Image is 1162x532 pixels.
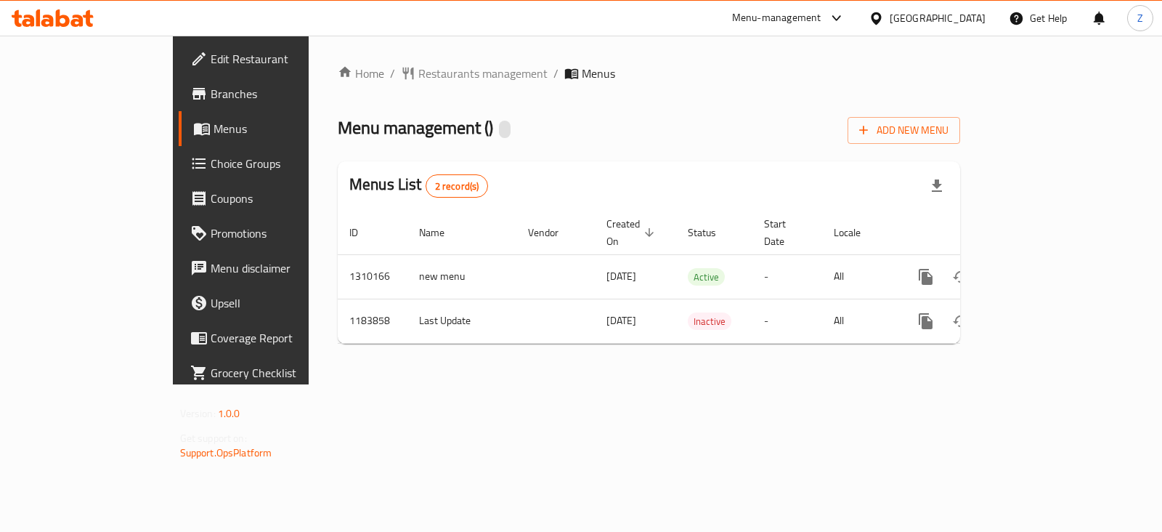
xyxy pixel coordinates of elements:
[338,254,407,299] td: 1310166
[218,404,240,423] span: 1.0.0
[606,311,636,330] span: [DATE]
[211,225,355,242] span: Promotions
[179,216,367,251] a: Promotions
[338,299,407,343] td: 1183858
[606,267,636,286] span: [DATE]
[764,215,805,250] span: Start Date
[338,65,960,82] nav: breadcrumb
[943,304,978,339] button: Change Status
[390,65,395,82] li: /
[211,50,355,68] span: Edit Restaurant
[582,65,615,82] span: Menus
[426,180,488,193] span: 2 record(s)
[528,224,577,241] span: Vendor
[752,299,822,343] td: -
[179,111,367,146] a: Menus
[919,169,954,203] div: Export file
[211,364,355,382] span: Grocery Checklist
[211,190,355,207] span: Coupons
[180,429,247,448] span: Get support on:
[426,174,489,198] div: Total records count
[214,120,355,137] span: Menus
[179,321,367,355] a: Coverage Report
[211,294,355,312] span: Upsell
[419,224,463,241] span: Name
[211,259,355,277] span: Menu disclaimer
[180,404,216,423] span: Version:
[179,355,367,390] a: Grocery Checklist
[179,41,367,76] a: Edit Restaurant
[338,111,493,144] span: Menu management ( )
[732,9,821,27] div: Menu-management
[179,181,367,216] a: Coupons
[211,155,355,172] span: Choice Groups
[179,76,367,111] a: Branches
[553,65,558,82] li: /
[1137,10,1143,26] span: Z
[349,224,377,241] span: ID
[211,329,355,347] span: Coverage Report
[688,224,735,241] span: Status
[338,211,1060,344] table: enhanced table
[834,224,879,241] span: Locale
[179,286,367,321] a: Upsell
[822,254,897,299] td: All
[688,269,725,286] span: Active
[179,146,367,181] a: Choice Groups
[752,254,822,299] td: -
[606,215,659,250] span: Created On
[822,299,897,343] td: All
[909,304,943,339] button: more
[859,121,948,140] span: Add New Menu
[943,259,978,294] button: Change Status
[418,65,548,82] span: Restaurants management
[897,211,1060,255] th: Actions
[688,268,725,286] div: Active
[890,10,986,26] div: [GEOGRAPHIC_DATA]
[180,443,272,462] a: Support.OpsPlatform
[909,259,943,294] button: more
[407,254,516,299] td: new menu
[349,174,488,198] h2: Menus List
[179,251,367,286] a: Menu disclaimer
[401,65,548,82] a: Restaurants management
[688,313,731,330] span: Inactive
[848,117,960,144] button: Add New Menu
[211,85,355,102] span: Branches
[407,299,516,343] td: Last Update
[688,313,731,330] div: Inactive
